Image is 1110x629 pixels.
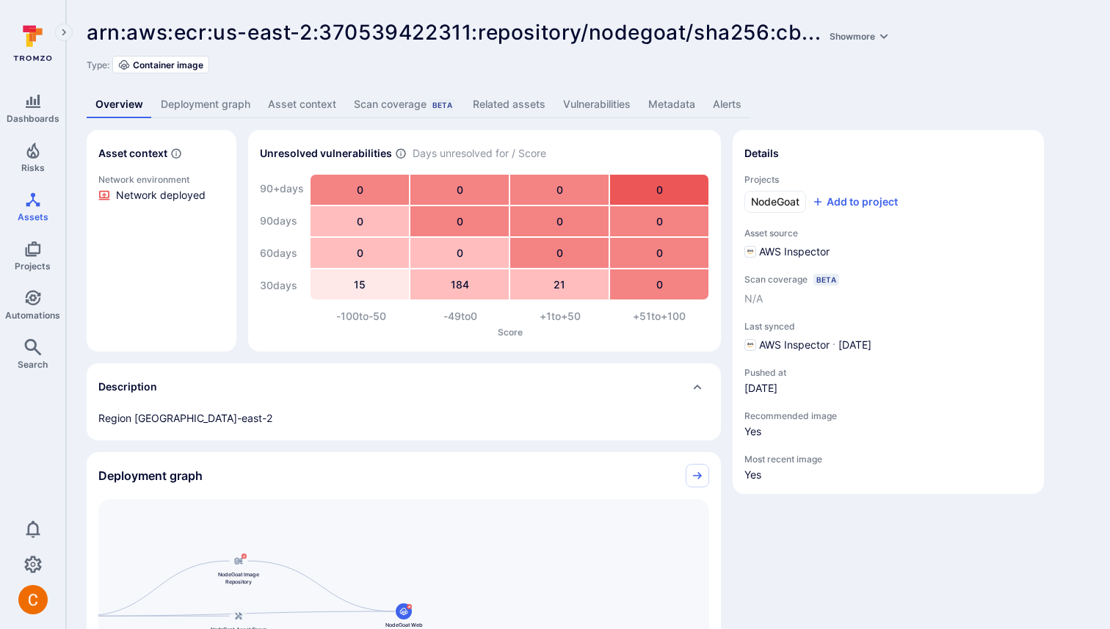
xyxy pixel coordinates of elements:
[429,99,455,111] div: Beta
[87,452,721,499] div: Collapse
[838,338,871,352] span: [DATE]
[410,238,509,268] div: 0
[410,206,509,236] div: 0
[209,570,268,585] span: NodeGoat Image Repository
[510,269,609,299] div: 21
[5,310,60,321] span: Automations
[98,468,203,483] h2: Deployment graph
[744,291,763,306] span: N/A
[510,175,609,205] div: 0
[554,91,639,118] a: Vulnerabilities
[87,363,721,410] div: Collapse description
[410,269,509,299] div: 184
[832,338,835,352] p: ·
[311,206,409,236] div: 0
[411,309,511,324] div: -49 to 0
[751,194,799,209] span: NodeGoat
[260,206,304,236] div: 90 days
[413,146,546,161] span: Days unresolved for / Score
[744,274,808,285] span: Scan coverage
[152,91,259,118] a: Deployment graph
[260,239,304,268] div: 60 days
[87,91,152,118] a: Overview
[802,20,892,45] span: ...
[311,309,411,324] div: -100 to -50
[510,206,609,236] div: 0
[744,174,1032,185] span: Projects
[827,31,893,42] button: Showmore
[260,146,392,161] h2: Unresolved vulnerabilities
[744,468,1032,482] span: most-recent-image
[744,424,1032,439] span: recommended-image
[744,381,862,396] span: pushed-at
[311,175,409,205] div: 0
[410,175,509,205] div: 0
[18,585,48,614] div: Camilo Rivera
[510,238,609,268] div: 0
[395,146,407,161] span: Number of vulnerabilities in status ‘Open’ ‘Triaged’ and ‘In process’ divided by score and scanne...
[744,191,806,213] a: NodeGoat
[812,194,898,209] button: Add to project
[95,171,228,206] a: Click to view evidence
[744,146,779,161] h2: Details
[354,97,455,112] div: Scan coverage
[610,269,708,299] div: 0
[87,20,802,45] span: arn:aws:ecr:us-east-2:370539422311:repository/nodegoat/sha256:cb
[311,327,709,338] p: Score
[813,274,839,286] div: Beta
[827,20,893,45] a: Showmore
[18,211,48,222] span: Assets
[98,174,225,185] p: Network environment
[133,59,203,70] span: Container image
[744,410,1032,421] span: Recommended image
[744,228,1032,239] span: Asset source
[98,188,225,203] li: Network deployed
[18,359,48,370] span: Search
[744,244,830,259] div: AWS Inspector
[87,91,1089,118] div: Asset tabs
[98,146,167,161] h2: Asset context
[744,454,1032,465] span: Most recent image
[311,269,409,299] div: 15
[259,91,345,118] a: Asset context
[59,26,69,39] i: Expand navigation menu
[610,175,708,205] div: 0
[639,91,704,118] a: Metadata
[7,113,59,124] span: Dashboards
[744,367,862,378] span: Pushed at
[464,91,554,118] a: Related assets
[610,309,710,324] div: +51 to +100
[260,271,304,300] div: 30 days
[704,91,750,118] a: Alerts
[98,379,157,394] h2: Description
[55,23,73,41] button: Expand navigation menu
[610,206,708,236] div: 0
[98,410,709,426] div: Region [GEOGRAPHIC_DATA]-east-2
[15,261,51,272] span: Projects
[170,148,182,159] svg: Automatically discovered context associated with the asset
[744,321,1032,332] span: Last synced
[759,338,830,352] span: AWS Inspector
[610,238,708,268] div: 0
[510,309,610,324] div: +1 to +50
[87,59,109,70] span: Type:
[260,174,304,203] div: 90+ days
[18,585,48,614] img: ACg8ocJuq_DPPTkXyD9OlTnVLvDrpObecjcADscmEHLMiTyEnTELew=s96-c
[311,238,409,268] div: 0
[21,162,45,173] span: Risks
